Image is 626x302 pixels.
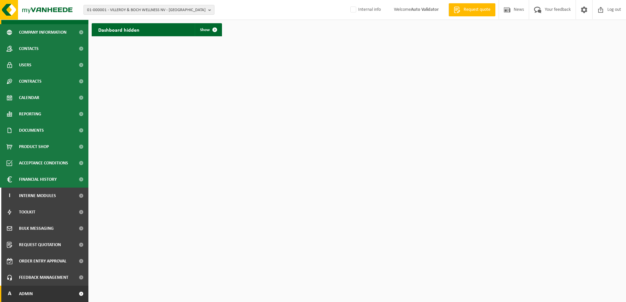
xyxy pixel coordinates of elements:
span: Show [200,28,210,32]
h2: Dashboard hidden [92,23,146,36]
a: Request quote [449,3,495,16]
span: Reporting [19,106,41,122]
span: A [7,286,12,302]
span: Documents [19,122,44,139]
a: Show [195,23,221,36]
span: Admin [19,286,33,302]
span: Users [19,57,31,73]
span: Contacts [19,41,39,57]
span: I [7,188,12,204]
span: Order entry approval [19,253,66,269]
span: Interne modules [19,188,56,204]
span: Acceptance conditions [19,155,68,171]
span: Calendar [19,90,39,106]
span: Product Shop [19,139,49,155]
label: Internal info [349,5,381,15]
button: 01-000001 - VILLEROY & BOCH WELLNESS NV - [GEOGRAPHIC_DATA] [83,5,214,15]
span: Feedback Management [19,269,68,286]
span: Toolkit [19,204,35,220]
span: Request quotation [19,237,61,253]
span: Contracts [19,73,42,90]
span: Request quote [462,7,492,13]
span: Company information [19,24,66,41]
span: 01-000001 - VILLEROY & BOCH WELLNESS NV - [GEOGRAPHIC_DATA] [87,5,206,15]
strong: Auto Validator [411,7,439,12]
span: Financial History [19,171,57,188]
span: Bulk Messaging [19,220,54,237]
